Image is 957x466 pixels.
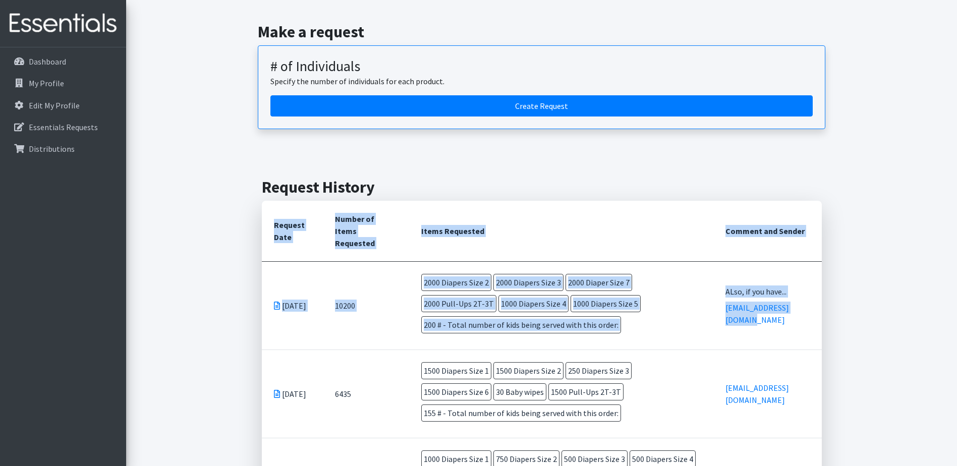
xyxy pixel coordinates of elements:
div: ALso, if you have... [725,285,809,298]
a: My Profile [4,73,122,93]
a: Create a request by number of individuals [270,95,813,116]
th: Number of Items Requested [323,201,409,262]
td: [DATE] [262,261,323,349]
p: Edit My Profile [29,100,80,110]
a: [EMAIL_ADDRESS][DOMAIN_NAME] [725,383,789,405]
h2: Request History [262,178,822,197]
span: 200 # - Total number of kids being served with this order: [421,316,621,333]
a: [EMAIL_ADDRESS][DOMAIN_NAME] [725,303,789,325]
span: 1500 Diapers Size 6 [421,383,491,400]
span: 1500 Pull-Ups 2T-3T [548,383,624,400]
p: My Profile [29,78,64,88]
p: Dashboard [29,56,66,67]
span: 2000 Diapers Size 3 [493,274,564,291]
h3: # of Individuals [270,58,813,75]
td: 10200 [323,261,409,349]
span: 250 Diapers Size 3 [566,362,632,379]
span: 1000 Diapers Size 5 [571,295,641,312]
span: 155 # - Total number of kids being served with this order: [421,404,621,422]
a: Dashboard [4,51,122,72]
th: Comment and Sender [713,201,821,262]
p: Specify the number of individuals for each product. [270,75,813,87]
th: Request Date [262,201,323,262]
span: 2000 Pull-Ups 2T-3T [421,295,496,312]
a: Edit My Profile [4,95,122,115]
p: Essentials Requests [29,122,98,132]
p: Distributions [29,144,75,154]
td: 6435 [323,349,409,438]
span: 1000 Diapers Size 4 [498,295,569,312]
span: 1500 Diapers Size 2 [493,362,564,379]
h2: Make a request [258,22,825,41]
th: Items Requested [409,201,714,262]
span: 1500 Diapers Size 1 [421,362,491,379]
a: Distributions [4,139,122,159]
span: 2000 Diapers Size 2 [421,274,491,291]
img: HumanEssentials [4,7,122,40]
td: [DATE] [262,349,323,438]
span: 2000 Diaper Size 7 [566,274,632,291]
span: 30 Baby wipes [493,383,546,400]
a: Essentials Requests [4,117,122,137]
